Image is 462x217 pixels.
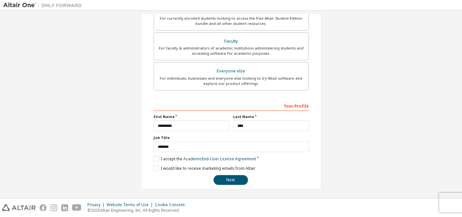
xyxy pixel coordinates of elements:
[154,156,256,162] label: I accept the
[154,135,309,140] label: Job Title
[155,202,189,207] div: Cookie Consent
[158,67,305,76] div: Everyone else
[183,156,256,162] a: Academic End-User License Agreement
[233,114,309,119] label: Last Name
[158,76,305,86] div: For individuals, businesses and everyone else looking to try Altair software and explore our prod...
[154,100,309,111] div: Your Profile
[107,202,155,207] div: Website Terms of Use
[87,202,107,207] div: Privacy
[40,204,46,211] img: facebook.svg
[50,204,57,211] img: instagram.svg
[158,46,305,56] div: For faculty & administrators of academic institutions administering students and accessing softwa...
[61,204,68,211] img: linkedin.svg
[158,37,305,46] div: Faculty
[154,166,255,171] label: I would like to receive marketing emails from Altair
[158,16,305,26] div: For currently enrolled students looking to access the free Altair Student Edition bundle and all ...
[154,114,229,119] label: First Name
[213,175,248,185] button: Next
[2,204,36,211] img: altair_logo.svg
[87,207,189,213] p: © 2025 Altair Engineering, Inc. All Rights Reserved.
[3,2,85,9] img: Altair One
[72,204,82,211] img: youtube.svg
